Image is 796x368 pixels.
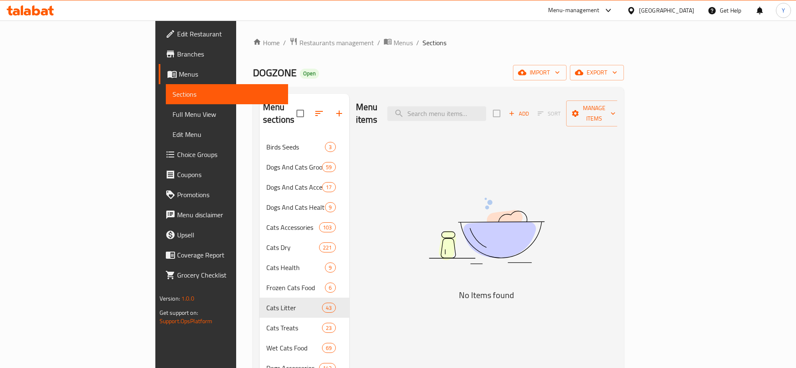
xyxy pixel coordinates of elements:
div: items [322,323,335,333]
button: Add [505,107,532,120]
span: 3 [325,143,335,151]
span: Birds Seeds [266,142,325,152]
div: Open [300,69,319,79]
a: Coupons [159,165,288,185]
button: import [513,65,567,80]
span: Cats Treats [266,323,322,333]
span: import [520,67,560,78]
span: Add [507,109,530,118]
span: export [577,67,617,78]
div: Cats Accessories [266,222,319,232]
div: [GEOGRAPHIC_DATA] [639,6,694,15]
span: Select all sections [291,105,309,122]
a: Grocery Checklist [159,265,288,285]
div: Cats Treats23 [260,318,349,338]
span: Edit Restaurant [177,29,281,39]
div: items [319,242,335,252]
li: / [377,38,380,48]
span: Menus [394,38,413,48]
li: / [416,38,419,48]
span: 9 [325,203,335,211]
div: Dogs And Cats Accessories17 [260,177,349,197]
a: Choice Groups [159,144,288,165]
span: Grocery Checklist [177,270,281,280]
div: Cats Dry221 [260,237,349,257]
span: Frozen Cats Food [266,283,325,293]
span: 69 [322,344,335,352]
span: 9 [325,264,335,272]
div: items [322,343,335,353]
a: Menus [384,37,413,48]
span: Coupons [177,170,281,180]
span: Restaurants management [299,38,374,48]
span: Cats Health [266,262,325,273]
div: Birds Seeds3 [260,137,349,157]
span: Dogs And Cats Accessories [266,182,322,192]
span: 103 [319,224,335,232]
div: Dogs And Cats Health9 [260,197,349,217]
span: Full Menu View [173,109,281,119]
a: Coverage Report [159,245,288,265]
button: Manage items [566,100,622,126]
span: Menu disclaimer [177,210,281,220]
span: Cats Litter [266,303,322,313]
span: 17 [322,183,335,191]
span: Sections [173,89,281,99]
a: Menu disclaimer [159,205,288,225]
a: Branches [159,44,288,64]
img: dish.svg [382,175,591,286]
div: items [322,162,335,172]
a: Full Menu View [166,104,288,124]
span: 1.0.0 [181,293,194,304]
span: Dogs And Cats Grooming [266,162,322,172]
span: Coverage Report [177,250,281,260]
div: items [325,142,335,152]
span: Get support on: [160,307,198,318]
a: Upsell [159,225,288,245]
span: Open [300,70,319,77]
a: Support.OpsPlatform [160,316,213,327]
span: Add item [505,107,532,120]
div: Cats Litter43 [260,298,349,318]
span: 221 [319,244,335,252]
span: Edit Menu [173,129,281,139]
a: Edit Menu [166,124,288,144]
div: items [322,303,335,313]
span: Cats Dry [266,242,319,252]
div: Cats Health9 [260,257,349,278]
span: 6 [325,284,335,292]
span: 23 [322,324,335,332]
div: items [322,182,335,192]
div: items [325,202,335,212]
div: items [319,222,335,232]
input: search [387,106,486,121]
a: Restaurants management [289,37,374,48]
span: Wet Cats Food [266,343,322,353]
span: Sections [422,38,446,48]
h2: Menu items [356,101,378,126]
a: Promotions [159,185,288,205]
div: Frozen Cats Food6 [260,278,349,298]
span: Promotions [177,190,281,200]
span: Sort sections [309,103,329,124]
div: Cats Accessories103 [260,217,349,237]
span: Dogs And Cats Health [266,202,325,212]
div: items [325,283,335,293]
span: 43 [322,304,335,312]
span: Branches [177,49,281,59]
span: Upsell [177,230,281,240]
button: Add section [329,103,349,124]
span: Sort items [532,107,566,120]
h5: No Items found [382,288,591,302]
a: Sections [166,84,288,104]
a: Edit Restaurant [159,24,288,44]
span: Y [782,6,785,15]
